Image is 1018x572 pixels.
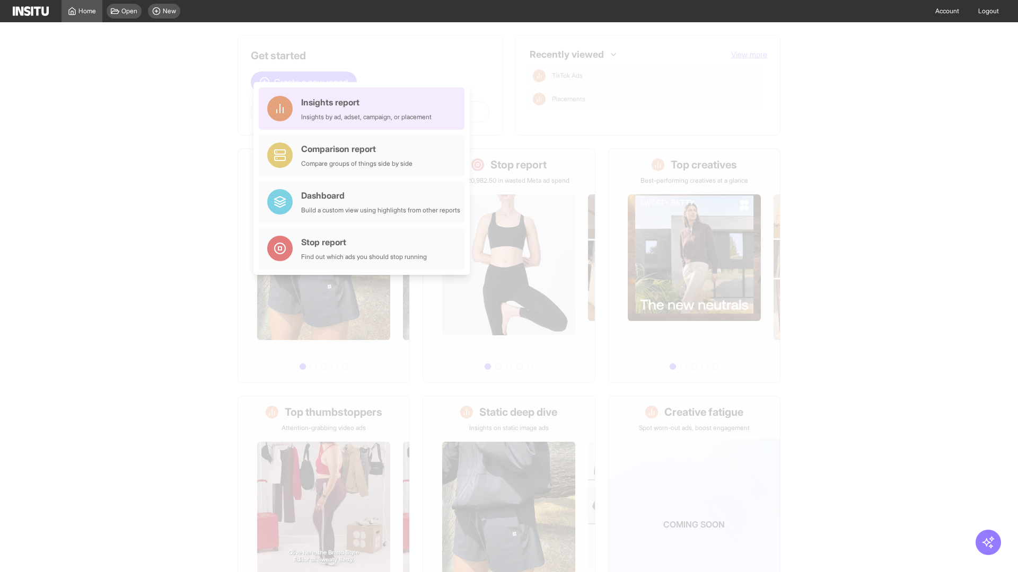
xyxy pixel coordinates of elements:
[301,159,413,168] div: Compare groups of things side by side
[301,253,427,261] div: Find out which ads you should stop running
[78,7,96,15] span: Home
[301,142,413,155] div: Comparison report
[13,6,49,16] img: Logo
[301,206,460,215] div: Build a custom view using highlights from other reports
[301,189,460,202] div: Dashboard
[301,96,432,109] div: Insights report
[301,113,432,121] div: Insights by ad, adset, campaign, or placement
[301,236,427,248] div: Stop report
[163,7,176,15] span: New
[121,7,137,15] span: Open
